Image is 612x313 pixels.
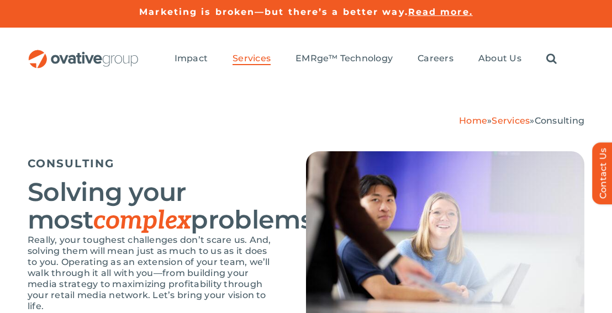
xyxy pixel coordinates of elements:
nav: Menu [175,41,557,77]
em: complex [93,205,191,236]
span: Services [233,53,271,64]
a: Read more. [408,7,473,17]
a: Impact [175,53,208,65]
span: About Us [478,53,521,64]
a: Careers [418,53,453,65]
span: Careers [418,53,453,64]
a: OG_Full_horizontal_RGB [28,49,139,59]
h5: CONSULTING [28,157,278,170]
a: EMRge™ Technology [296,53,393,65]
a: Home [459,115,487,126]
a: Search [546,53,557,65]
h2: Solving your most problems [28,178,278,235]
a: Marketing is broken—but there’s a better way. [139,7,408,17]
a: Services [233,53,271,65]
span: EMRge™ Technology [296,53,393,64]
span: Impact [175,53,208,64]
a: Services [492,115,530,126]
span: Consulting [535,115,584,126]
p: Really, your toughest challenges don’t scare us. And, solving them will mean just as much to us a... [28,235,278,312]
a: About Us [478,53,521,65]
span: » » [459,115,584,126]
